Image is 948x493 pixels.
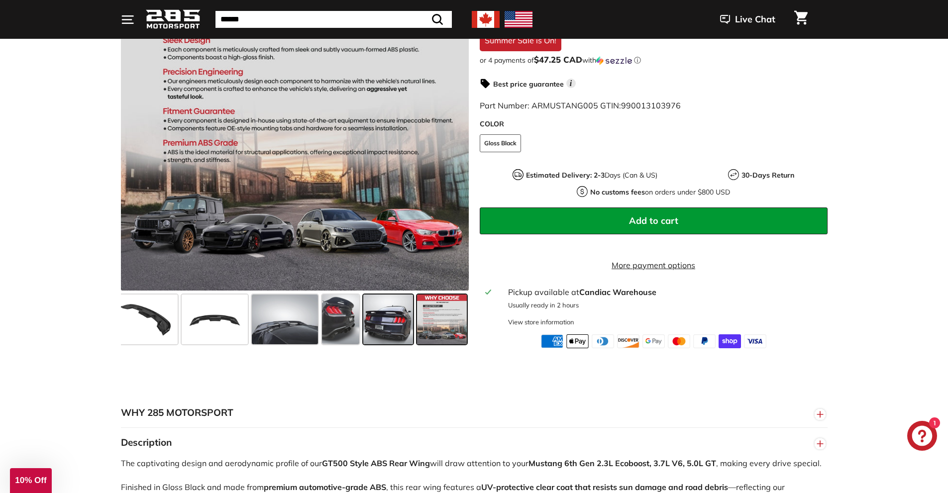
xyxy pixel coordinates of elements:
[480,119,828,129] label: COLOR
[10,468,52,493] div: 10% Off
[719,334,741,348] img: shopify_pay
[215,11,452,28] input: Search
[481,482,728,492] strong: UV-protective clear coat that resists sun damage and road debris
[596,56,632,65] img: Sezzle
[121,428,828,458] button: Description
[121,398,828,428] button: WHY 285 MOTORSPORT
[744,334,766,348] img: visa
[526,171,605,180] strong: Estimated Delivery: 2-3
[528,458,716,468] strong: Mustang 6th Gen 2.3L Ecoboost, 3.7L V6, 5.0L GT
[264,482,386,492] strong: premium automotive-grade ABS
[508,317,574,327] div: View store information
[534,54,582,65] span: $47.25 CAD
[322,458,369,468] strong: GT500 Style
[579,287,656,297] strong: Candiac Warehouse
[541,334,563,348] img: american_express
[508,286,821,298] div: Pickup available at
[566,334,589,348] img: apple_pay
[741,171,794,180] strong: 30-Days Return
[389,458,430,468] strong: Rear Wing
[617,334,639,348] img: discover
[668,334,690,348] img: master
[480,259,828,271] a: More payment options
[146,8,201,31] img: Logo_285_Motorsport_areodynamics_components
[480,100,681,110] span: Part Number: ARMUSTANG005 GTIN:
[590,187,730,197] p: on orders under $800 USD
[526,170,657,181] p: Days (Can & US)
[480,55,828,65] div: or 4 payments of with
[592,334,614,348] img: diners_club
[642,334,665,348] img: google_pay
[371,458,387,468] strong: ABS
[621,100,681,110] span: 990013103976
[693,334,716,348] img: paypal
[904,421,940,453] inbox-online-store-chat: Shopify online store chat
[480,55,828,65] div: or 4 payments of$47.25 CADwithSezzle Click to learn more about Sezzle
[508,300,821,310] p: Usually ready in 2 hours
[480,29,561,51] div: Summer Sale is On!
[590,188,645,197] strong: No customs fees
[493,80,564,89] strong: Best price guarantee
[566,79,576,88] span: i
[707,7,788,32] button: Live Chat
[788,2,814,36] a: Cart
[480,207,828,234] button: Add to cart
[15,476,46,485] span: 10% Off
[629,215,678,226] span: Add to cart
[735,13,775,26] span: Live Chat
